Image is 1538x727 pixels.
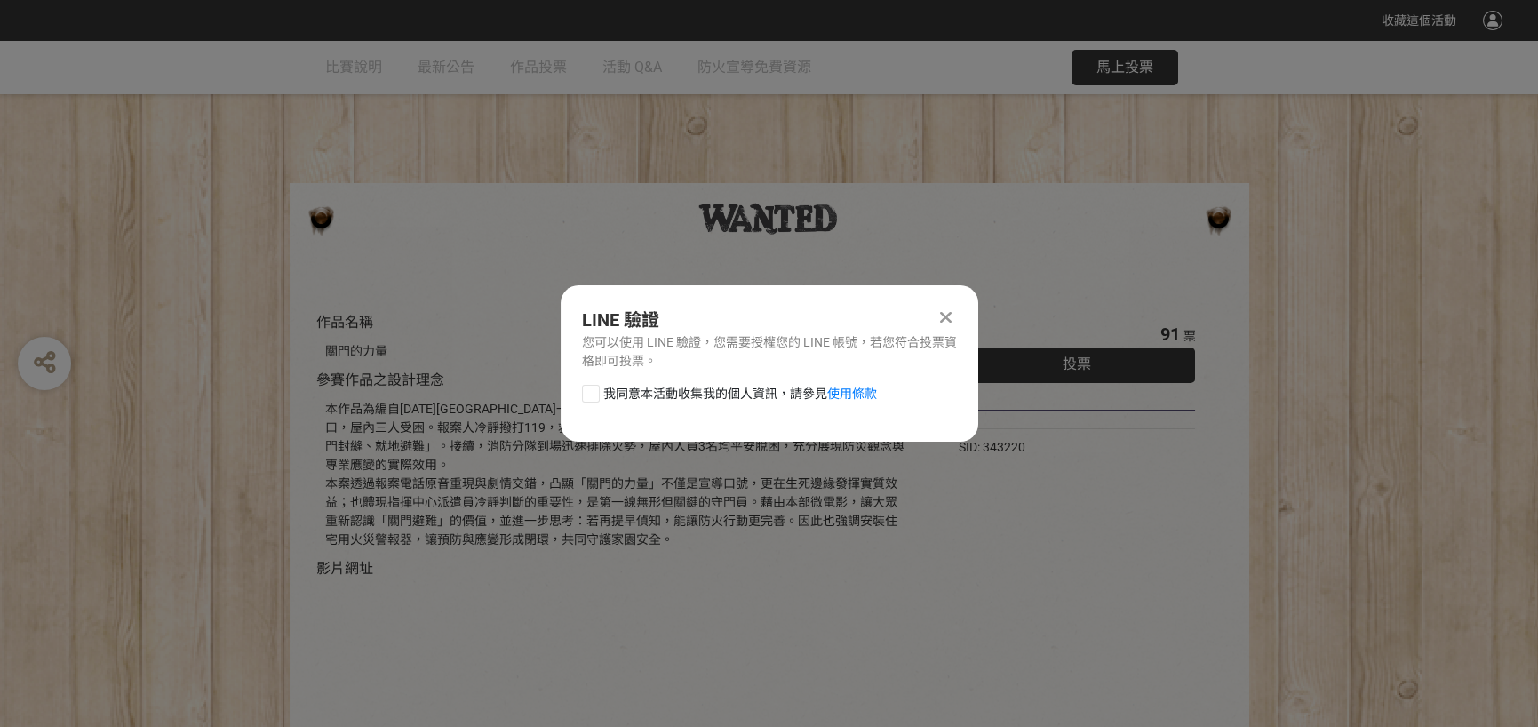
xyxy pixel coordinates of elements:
[697,41,811,94] a: 防火宣導免費資源
[582,333,957,371] div: 您可以使用 LINE 驗證，您需要授權您的 LINE 帳號，若您符合投票資格即可投票。
[316,371,444,388] span: 參賽作品之設計理念
[510,59,567,76] span: 作品投票
[418,59,474,76] span: 最新公告
[1183,329,1195,343] span: 票
[325,342,905,361] div: 關門的力量
[316,560,373,577] span: 影片網址
[325,400,905,549] div: 本作品為編自[DATE][GEOGRAPHIC_DATA]一件真實發生住宅火警。凌晨時分，現場高溫濃煙封鎖樓梯間出口，屋內三人受困。報案人冷靜撥打119，救災救護指揮中心派遣員即時判斷情勢，明確...
[602,41,662,94] a: 活動 Q&A
[1096,59,1153,76] span: 馬上投票
[1382,13,1456,28] span: 收藏這個活動
[1063,356,1091,372] span: 投票
[603,385,877,403] span: 我同意本活動收集我的個人資訊，請參見
[418,41,474,94] a: 最新公告
[510,41,567,94] a: 作品投票
[1159,324,1179,345] span: 91
[325,59,382,76] span: 比賽說明
[959,440,1025,454] span: SID: 343220
[827,387,877,401] a: 使用條款
[697,59,811,76] span: 防火宣導免費資源
[582,307,957,333] div: LINE 驗證
[316,314,373,331] span: 作品名稱
[1072,50,1178,85] button: 馬上投票
[325,41,382,94] a: 比賽說明
[602,59,662,76] span: 活動 Q&A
